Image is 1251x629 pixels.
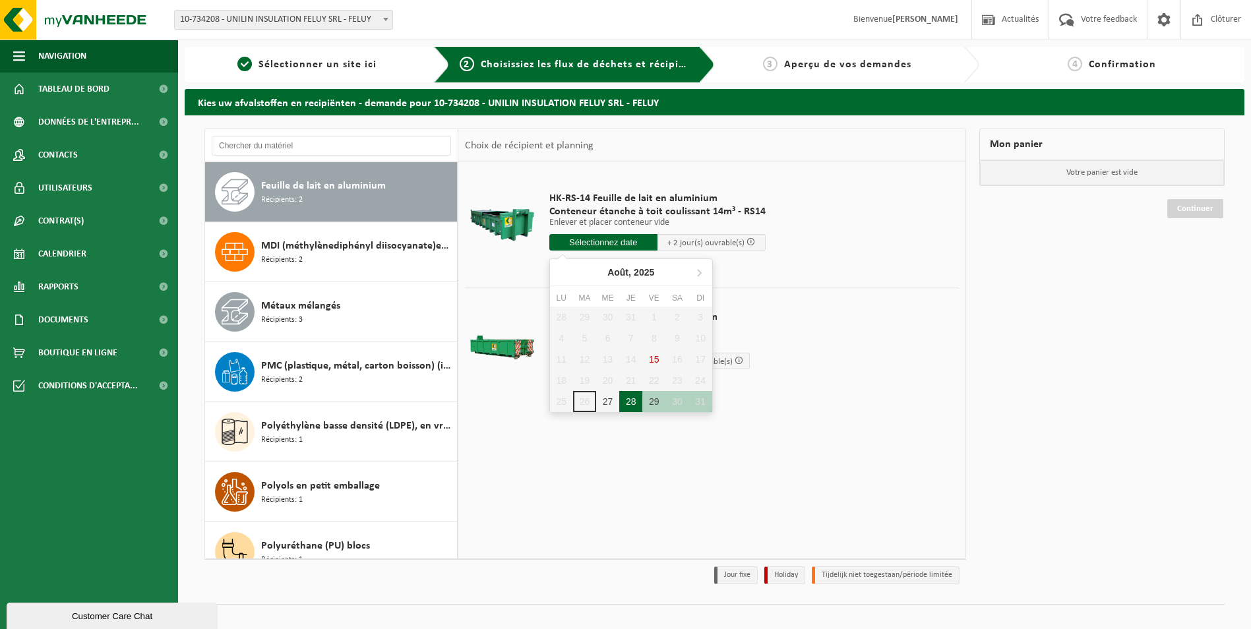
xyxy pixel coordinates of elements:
button: PMC (plastique, métal, carton boisson) (industriel) Récipients: 2 [205,342,458,402]
span: Polyuréthane (PU) blocs [261,538,370,554]
strong: [PERSON_NAME] [892,15,958,24]
li: Jour fixe [714,566,758,584]
span: 10-734208 - UNILIN INSULATION FELUY SRL - FELUY [175,11,392,29]
div: 27 [596,391,619,412]
span: Tableau de bord [38,73,109,105]
span: Contacts [38,138,78,171]
input: Chercher du matériel [212,136,451,156]
span: HK-RS-14 Feuille de lait en aluminium [549,192,766,205]
span: 10-734208 - UNILIN INSULATION FELUY SRL - FELUY [174,10,393,30]
iframe: chat widget [7,600,220,629]
span: 4 [1068,57,1082,71]
span: Récipients: 2 [261,194,303,206]
span: 3 [763,57,778,71]
span: Navigation [38,40,86,73]
span: Récipients: 2 [261,254,303,266]
div: Ve [642,291,665,305]
span: Aperçu de vos demandes [784,59,911,70]
span: Récipients: 1 [261,494,303,506]
li: Holiday [764,566,805,584]
div: Me [596,291,619,305]
span: Sélectionner un site ici [259,59,377,70]
input: Sélectionnez date [549,234,657,251]
span: PMC (plastique, métal, carton boisson) (industriel) [261,358,454,374]
span: Boutique en ligne [38,336,117,369]
span: Récipients: 3 [261,314,303,326]
span: Polyols en petit emballage [261,478,380,494]
span: Calendrier [38,237,86,270]
span: Feuille de lait en aluminium [261,178,386,194]
button: Polyéthylène basse densité (LDPE), en vrac, naturel/coloré (80/20) Récipients: 1 [205,402,458,462]
div: Août, [602,262,659,283]
span: Récipients: 1 [261,434,303,446]
span: + 2 jour(s) ouvrable(s) [667,239,745,247]
button: MDI (méthylènediphényl diisocyanate)en IBC Récipients: 2 [205,222,458,282]
button: Polyols en petit emballage Récipients: 1 [205,462,458,522]
div: Je [619,291,642,305]
span: Contrat(s) [38,204,84,237]
span: Confirmation [1089,59,1156,70]
h2: Kies uw afvalstoffen en recipiënten - demande pour 10-734208 - UNILIN INSULATION FELUY SRL - FELUY [185,89,1244,115]
span: Utilisateurs [38,171,92,204]
div: 29 [642,391,665,412]
span: 2 [460,57,474,71]
span: Conteneur étanche à toit coulissant 14m³ - RS14 [549,205,766,218]
span: Récipients: 2 [261,374,303,386]
div: 28 [619,391,642,412]
button: Polyuréthane (PU) blocs Récipients: 1 [205,522,458,582]
span: Choisissiez les flux de déchets et récipients [481,59,700,70]
span: MDI (méthylènediphényl diisocyanate)en IBC [261,238,454,254]
span: Métaux mélangés [261,298,340,314]
div: Ma [573,291,596,305]
button: Feuille de lait en aluminium Récipients: 2 [205,162,458,222]
p: Enlever et placer conteneur vide [549,218,766,227]
li: Tijdelijk niet toegestaan/période limitée [812,566,960,584]
span: Documents [38,303,88,336]
div: Mon panier [979,129,1225,160]
button: Métaux mélangés Récipients: 3 [205,282,458,342]
p: Votre panier est vide [980,160,1224,185]
a: Continuer [1167,199,1223,218]
span: Données de l'entrepr... [38,105,139,138]
div: Sa [665,291,688,305]
div: Choix de récipient et planning [458,129,600,162]
span: Conditions d'accepta... [38,369,138,402]
div: Lu [550,291,573,305]
span: Rapports [38,270,78,303]
span: Récipients: 1 [261,554,303,566]
div: Di [689,291,712,305]
a: 1Sélectionner un site ici [191,57,423,73]
span: Polyéthylène basse densité (LDPE), en vrac, naturel/coloré (80/20) [261,418,454,434]
i: 2025 [634,268,654,277]
span: 1 [237,57,252,71]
